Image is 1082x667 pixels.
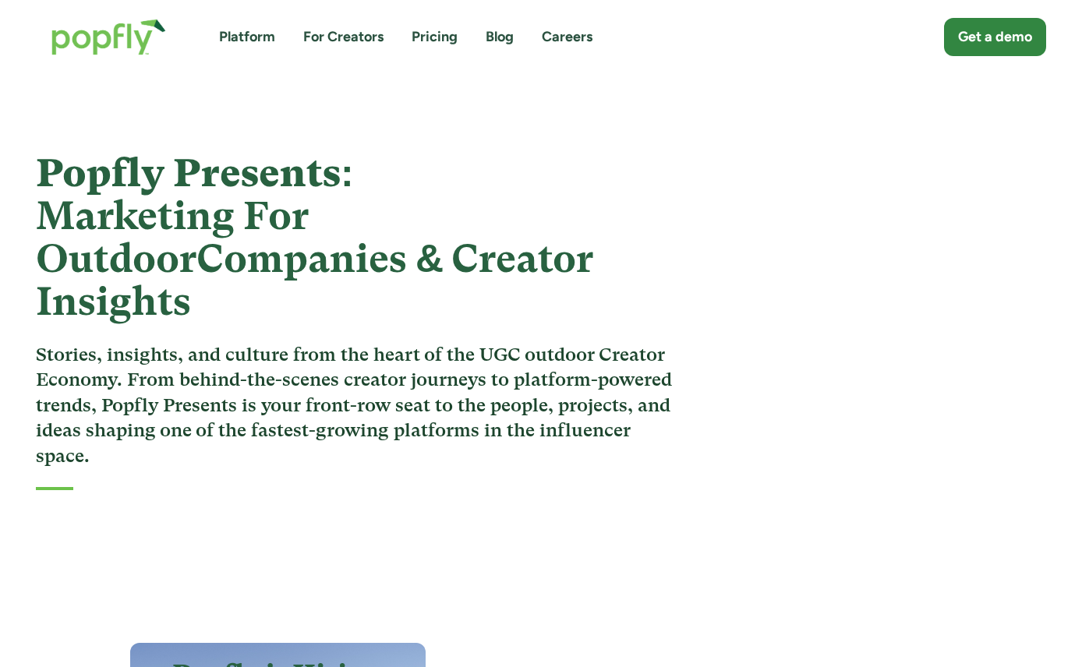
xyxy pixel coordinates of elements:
a: Blog [486,27,514,47]
strong: Companies & Creator Insights [36,236,593,324]
h3: Stories, insights, and culture from the heart of the UGC outdoor Creator Economy. From behind-the... [36,342,682,468]
a: For Creators [303,27,384,47]
a: home [36,3,182,71]
a: Careers [542,27,592,47]
a: Platform [219,27,275,47]
h1: Popfly Presents: [36,152,682,323]
a: Pricing [412,27,458,47]
div: Get a demo [958,27,1032,47]
a: Get a demo [944,18,1046,56]
strong: Marketing For Outdoor [36,193,309,281]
